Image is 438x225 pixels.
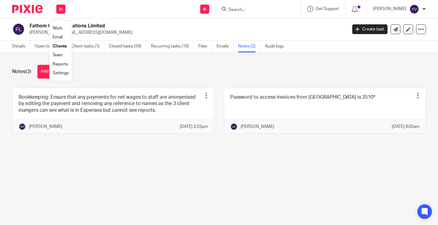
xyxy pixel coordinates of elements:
[12,5,43,13] img: Pixie
[373,6,406,12] p: [PERSON_NAME]
[238,40,260,52] a: Notes (2)
[29,124,62,130] p: [PERSON_NAME]
[198,40,212,52] a: Files
[409,4,419,14] img: svg%3E
[53,71,69,75] a: Settings
[30,30,343,36] p: [PERSON_NAME][EMAIL_ADDRESS][DOMAIN_NAME]
[12,40,30,52] a: Details
[12,23,25,36] img: svg%3E
[26,69,31,74] span: (2)
[53,44,67,48] a: Clients
[228,7,283,13] input: Search
[35,40,67,52] a: Open tasks (4)
[53,62,68,66] a: Reports
[71,40,104,52] a: Client tasks (1)
[53,53,63,57] a: Team
[352,24,388,34] a: Create task
[180,124,208,130] p: [DATE] 2:55pm
[37,65,61,79] button: Add note
[392,124,419,130] p: [DATE] 8:02am
[53,35,63,39] a: Email
[230,123,238,130] img: svg%3E
[241,124,274,130] p: [PERSON_NAME]
[109,40,146,52] a: Closed tasks (56)
[30,23,280,29] h2: Fathom Communications Limited
[53,26,62,30] a: Work
[316,7,339,11] span: Get Support
[19,123,26,130] img: svg%3E
[265,40,288,52] a: Audit logs
[151,40,194,52] a: Recurring tasks (10)
[12,69,31,75] h1: Notes
[217,40,234,52] a: Emails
